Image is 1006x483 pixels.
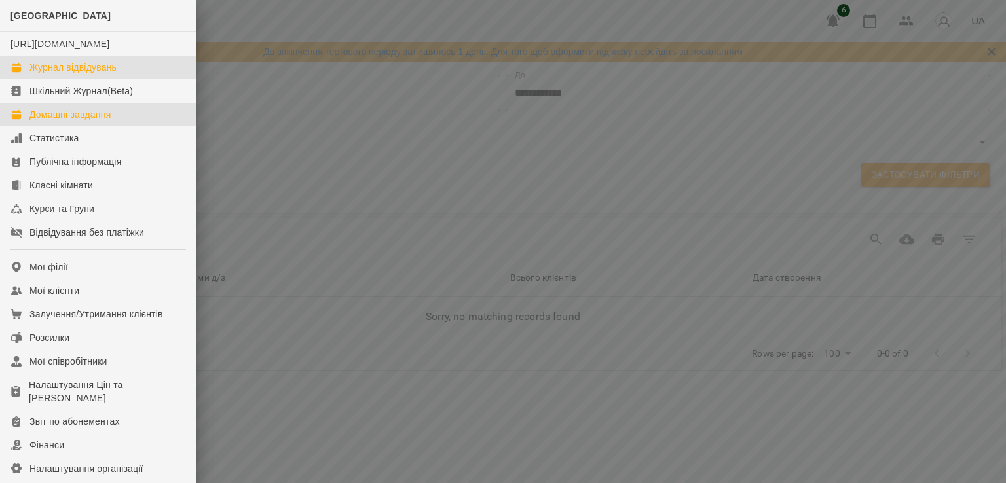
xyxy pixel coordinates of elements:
div: Публічна інформація [29,155,121,168]
div: Шкільний Журнал(Beta) [29,84,133,98]
div: Залучення/Утримання клієнтів [29,308,163,321]
div: Мої клієнти [29,284,79,297]
div: Статистика [29,132,79,145]
div: Налаштування організації [29,462,143,475]
div: Домашні завдання [29,108,111,121]
div: Курси та Групи [29,202,94,215]
div: Звіт по абонементах [29,415,120,428]
div: Мої співробітники [29,355,107,368]
a: [URL][DOMAIN_NAME] [10,39,109,49]
div: Журнал відвідувань [29,61,117,74]
div: Класні кімнати [29,179,93,192]
div: Мої філії [29,260,68,274]
div: Налаштування Цін та [PERSON_NAME] [29,378,185,404]
div: Фінанси [29,438,64,452]
div: Розсилки [29,331,69,344]
span: [GEOGRAPHIC_DATA] [10,10,111,21]
div: Відвідування без платіжки [29,226,144,239]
